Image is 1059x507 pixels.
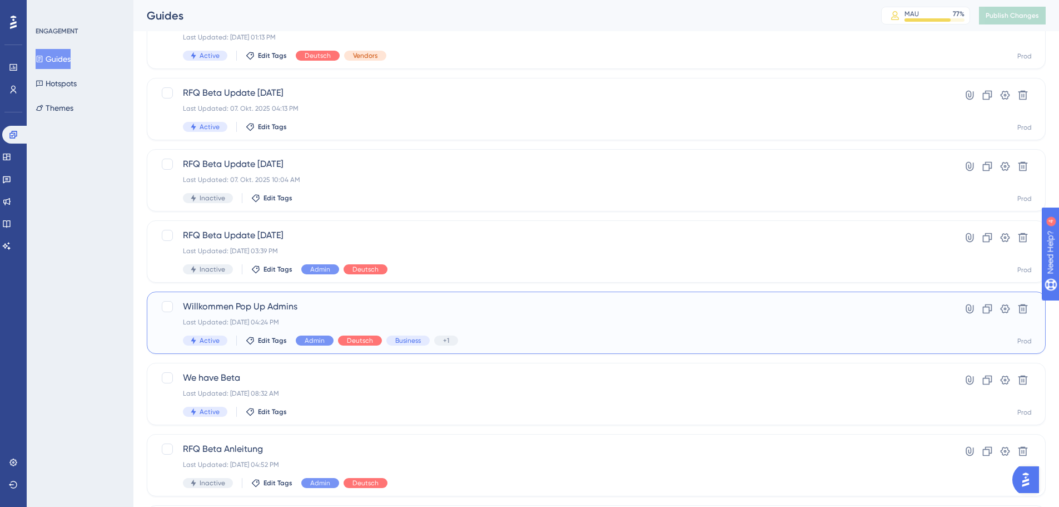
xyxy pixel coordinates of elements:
span: RFQ Beta Anleitung [183,442,921,456]
span: Admin [310,265,330,274]
span: Deutsch [305,51,331,60]
iframe: UserGuiding AI Assistant Launcher [1012,463,1046,496]
button: Edit Tags [246,336,287,345]
span: We have Beta [183,371,921,385]
span: Deutsch [352,265,379,274]
div: Last Updated: [DATE] 01:13 PM [183,33,921,42]
span: Admin [305,336,325,345]
span: Deutsch [347,336,373,345]
span: Edit Tags [258,51,287,60]
span: Edit Tags [258,336,287,345]
span: Active [200,336,220,345]
span: RFQ Beta Update [DATE] [183,229,921,242]
span: Inactive [200,479,225,488]
span: Edit Tags [258,407,287,416]
span: Edit Tags [263,194,292,203]
button: Themes [36,98,73,118]
button: Edit Tags [251,479,292,488]
span: Edit Tags [258,122,287,131]
div: Last Updated: 07. Okt. 2025 04:13 PM [183,104,921,113]
span: RFQ Beta Update [DATE] [183,157,921,171]
div: Prod [1017,337,1032,346]
div: Prod [1017,123,1032,132]
div: Guides [147,8,853,23]
button: Edit Tags [246,407,287,416]
button: Edit Tags [246,122,287,131]
div: 77 % [953,9,964,18]
button: Hotspots [36,73,77,93]
span: Active [200,51,220,60]
button: Edit Tags [246,51,287,60]
span: +1 [443,336,449,345]
span: Admin [310,479,330,488]
span: Active [200,407,220,416]
div: Last Updated: 07. Okt. 2025 10:04 AM [183,175,921,184]
span: Active [200,122,220,131]
span: Edit Tags [263,479,292,488]
div: Prod [1017,408,1032,417]
span: Willkommen Pop Up Admins [183,300,921,313]
span: Inactive [200,194,225,203]
span: Edit Tags [263,265,292,274]
span: Publish Changes [986,11,1039,20]
span: Business [395,336,421,345]
div: ENGAGEMENT [36,27,78,36]
div: Prod [1017,52,1032,61]
span: RFQ Beta Update [DATE] [183,86,921,100]
div: Last Updated: [DATE] 08:32 AM [183,389,921,398]
span: Deutsch [352,479,379,488]
div: Prod [1017,194,1032,203]
span: Inactive [200,265,225,274]
div: MAU [904,9,919,18]
div: Last Updated: [DATE] 03:39 PM [183,247,921,255]
div: Prod [1017,265,1032,274]
button: Edit Tags [251,194,292,203]
button: Guides [36,49,71,69]
span: Need Help? [26,3,69,16]
button: Edit Tags [251,265,292,274]
div: 4 [77,6,81,14]
button: Publish Changes [979,7,1046,24]
span: Vendors [353,51,377,60]
div: Last Updated: [DATE] 04:52 PM [183,460,921,469]
div: Last Updated: [DATE] 04:24 PM [183,318,921,327]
